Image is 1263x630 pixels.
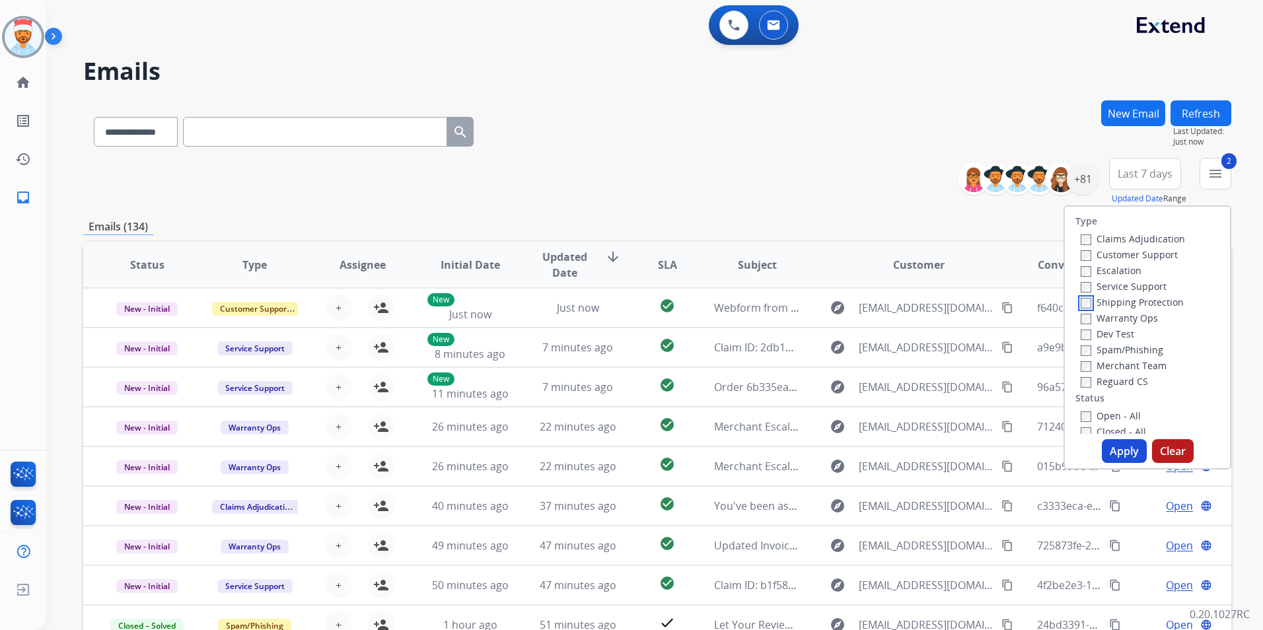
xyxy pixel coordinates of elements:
span: 26 minutes ago [432,419,509,434]
span: 47 minutes ago [540,578,616,592]
mat-icon: person_add [373,458,389,474]
span: Service Support [217,341,293,355]
mat-icon: language [1200,579,1212,591]
mat-icon: person_add [373,538,389,553]
input: Shipping Protection [1081,298,1091,308]
mat-icon: check_circle [659,575,675,591]
mat-icon: check_circle [659,377,675,393]
span: Warranty Ops [221,460,289,474]
span: Warranty Ops [221,421,289,435]
button: + [326,572,352,598]
span: Order 6b335ea5-fc79-42a9-aec0-4d68cca0bd25 [714,380,947,394]
mat-icon: content_copy [1001,341,1013,353]
div: +81 [1067,163,1099,195]
span: + [336,458,342,474]
mat-icon: inbox [15,190,31,205]
span: You've been assigned a new service order: 680e11ba-6aac-49e0-8a02-911d8c365d08 [714,499,1132,513]
mat-icon: content_copy [1001,579,1013,591]
mat-icon: content_copy [1001,540,1013,551]
span: Open [1166,538,1193,553]
span: Customer [893,257,945,273]
span: New - Initial [116,421,178,435]
span: + [336,339,342,355]
span: New - Initial [116,341,178,355]
span: New - Initial [116,460,178,474]
mat-icon: check_circle [659,456,675,472]
span: Customer Support [212,302,298,316]
span: 8 minutes ago [435,347,505,361]
mat-icon: content_copy [1001,302,1013,314]
label: Spam/Phishing [1081,343,1163,356]
span: 22 minutes ago [540,419,616,434]
span: 015b99be-3023-4f32-b21d-ad03c6755270 [1037,459,1241,473]
label: Open - All [1081,409,1141,422]
span: New - Initial [116,540,178,553]
span: 71240c9c-f63e-4508-9cec-597c96ccd568 [1037,419,1234,434]
span: Claim ID: b1f58b9d-2b59-44bc-b86e-6b00627d0782 [714,578,966,592]
span: [EMAIL_ADDRESS][DOMAIN_NAME] [859,339,994,355]
span: 7 minutes ago [542,340,613,355]
mat-icon: content_copy [1109,500,1121,512]
p: New [427,372,454,386]
span: [EMAIL_ADDRESS][DOMAIN_NAME] [859,419,994,435]
input: Claims Adjudication [1081,234,1091,245]
label: Shipping Protection [1081,296,1184,308]
mat-icon: content_copy [1001,381,1013,393]
mat-icon: person_add [373,498,389,514]
span: New - Initial [116,500,178,514]
label: Customer Support [1081,248,1178,261]
span: Conversation ID [1038,257,1122,273]
span: 2 [1221,153,1237,169]
mat-icon: explore [830,577,846,593]
input: Closed - All [1081,427,1091,438]
span: 37 minutes ago [540,499,616,513]
label: Warranty Ops [1081,312,1158,324]
button: + [326,453,352,479]
span: [EMAIL_ADDRESS][DOMAIN_NAME] [859,538,994,553]
button: 2 [1200,158,1231,190]
button: Apply [1102,439,1147,463]
span: Merchant Escalation Notification for Request 659671 [714,459,976,473]
button: Refresh [1171,100,1231,126]
span: [EMAIL_ADDRESS][DOMAIN_NAME] [859,379,994,395]
label: Closed - All [1081,425,1146,438]
mat-icon: check_circle [659,536,675,551]
label: Claims Adjudication [1081,232,1185,245]
p: New [427,333,454,346]
span: Subject [738,257,777,273]
button: + [326,334,352,361]
h2: Emails [83,58,1231,85]
span: f640c764-f931-438e-b607-9079802e4968 [1037,300,1235,315]
label: Reguard CS [1081,375,1148,388]
mat-icon: person_add [373,419,389,435]
button: + [326,493,352,519]
span: Range [1112,193,1186,204]
span: Updated Date [535,249,595,281]
label: Merchant Team [1081,359,1167,372]
span: Open [1166,498,1193,514]
label: Status [1075,392,1104,405]
span: 40 minutes ago [432,499,509,513]
span: New - Initial [116,381,178,395]
mat-icon: person_add [373,379,389,395]
span: Assignee [340,257,386,273]
input: Open - All [1081,411,1091,422]
input: Merchant Team [1081,361,1091,372]
mat-icon: content_copy [1109,540,1121,551]
mat-icon: check_circle [659,337,675,353]
span: [EMAIL_ADDRESS][DOMAIN_NAME] [859,577,994,593]
span: 11 minutes ago [432,386,509,401]
span: New - Initial [116,302,178,316]
button: + [326,295,352,321]
span: c3333eca-e47c-4d20-aadd-2d3fb0884189 [1037,499,1239,513]
mat-icon: explore [830,300,846,316]
img: avatar [5,18,42,55]
span: Status [130,257,164,273]
span: Warranty Ops [221,540,289,553]
span: 96a57b9c-6167-46f0-917e-3b0590c743b7 [1037,380,1239,394]
mat-icon: explore [830,538,846,553]
mat-icon: explore [830,419,846,435]
span: Last Updated: [1173,126,1231,137]
p: 0.20.1027RC [1190,606,1250,622]
p: Emails (134) [83,219,153,235]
